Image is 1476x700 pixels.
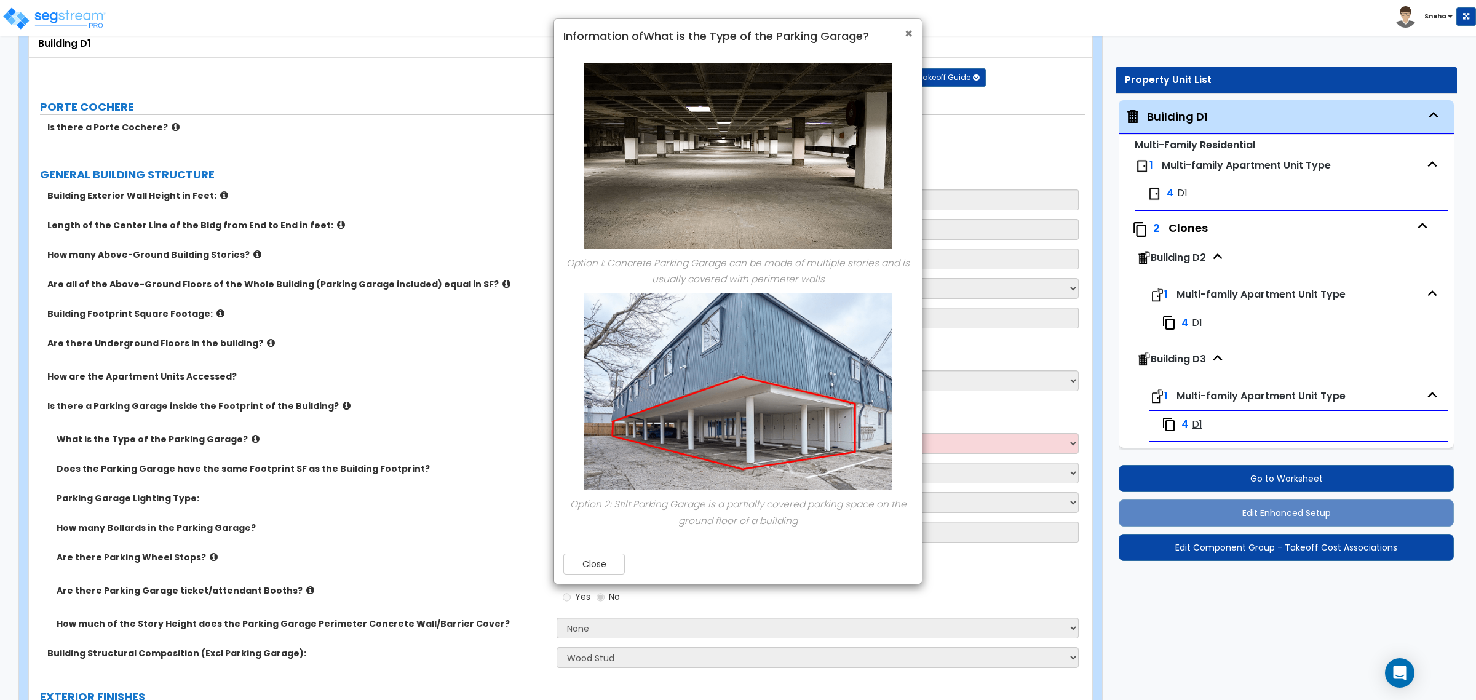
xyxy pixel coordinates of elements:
[584,293,892,490] img: stilt-parking-garage-min.png
[563,28,913,44] h4: Information of What is the Type of the Parking Garage?
[905,27,913,40] button: Close
[563,554,625,575] button: Close
[905,25,913,42] span: ×
[570,498,907,527] em: Option 2: Stilt Parking Garage is a partially covered parking space on the ground floor of a buil...
[1385,658,1414,688] div: Open Intercom Messenger
[584,63,892,249] img: concrete-parking-garage-min.png
[566,257,910,285] em: Option 1: Concrete Parking Garage can be made of multiple stories and is usually covered with per...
